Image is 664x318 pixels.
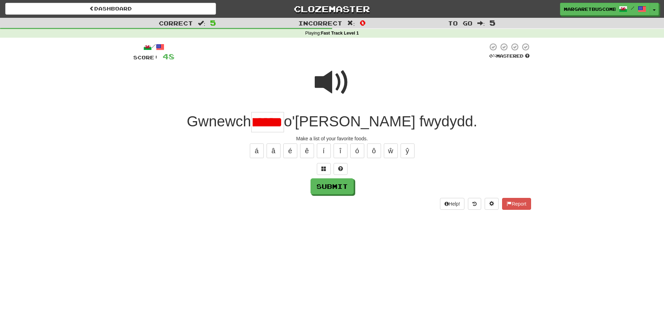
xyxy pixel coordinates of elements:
[347,20,355,26] span: :
[298,20,342,27] span: Incorrect
[250,143,264,158] button: á
[133,135,531,142] div: Make a list of your favorite foods.
[5,3,216,15] a: Dashboard
[490,19,495,27] span: 5
[334,163,348,175] button: Single letter hint - you only get 1 per sentence and score half the points! alt+h
[284,113,477,130] span: o'[PERSON_NAME] fwydydd.
[133,43,174,51] div: /
[468,198,481,210] button: Round history (alt+y)
[311,178,354,194] button: Submit
[488,53,531,59] div: Mastered
[300,143,314,158] button: ê
[187,113,251,130] span: Gwnewch
[321,31,359,36] strong: Fast Track Level 1
[384,143,398,158] button: ŵ
[367,143,381,158] button: ô
[159,20,193,27] span: Correct
[198,20,206,26] span: :
[489,53,496,59] span: 0 %
[477,20,485,26] span: :
[631,6,634,10] span: /
[317,163,331,175] button: Switch sentence to multiple choice alt+p
[163,52,174,61] span: 48
[440,198,465,210] button: Help!
[283,143,297,158] button: é
[360,19,366,27] span: 0
[133,54,158,60] span: Score:
[502,198,531,210] button: Report
[560,3,650,15] a: MargaretBuscombe /
[267,143,281,158] button: â
[448,20,472,27] span: To go
[564,6,615,12] span: MargaretBuscombe
[226,3,437,15] a: Clozemaster
[401,143,415,158] button: ŷ
[210,19,216,27] span: 5
[350,143,364,158] button: ó
[317,143,331,158] button: í
[334,143,348,158] button: î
